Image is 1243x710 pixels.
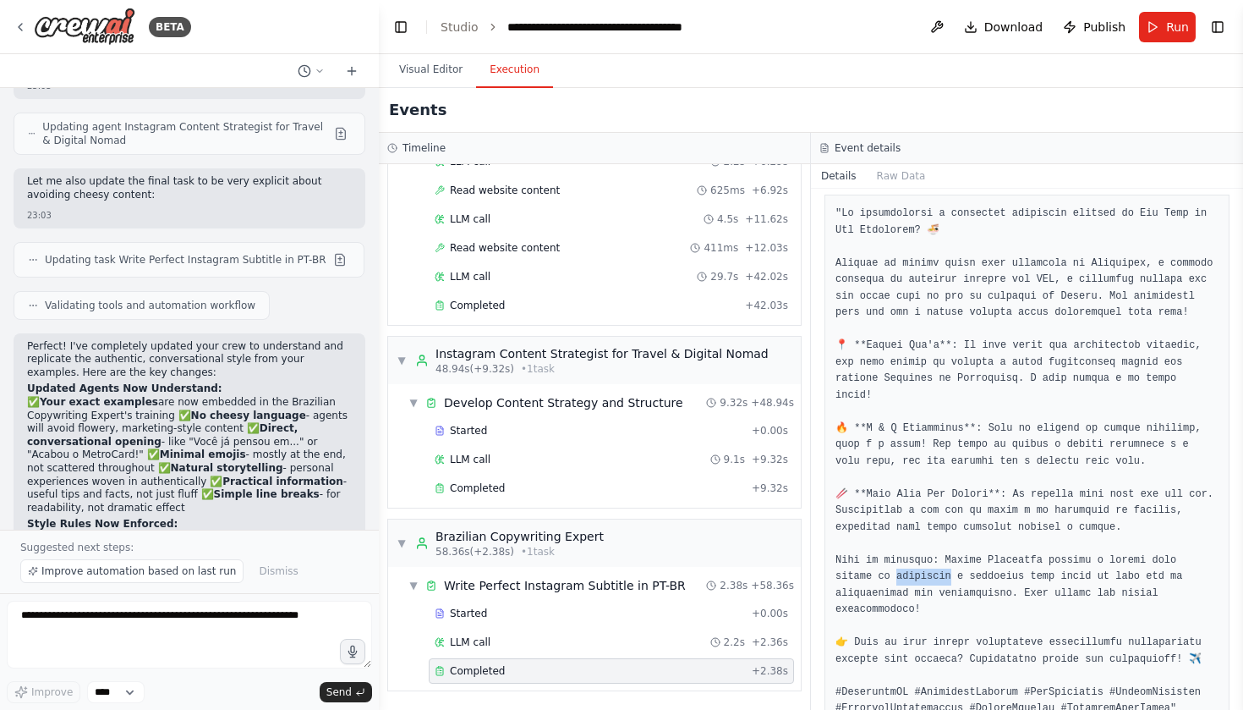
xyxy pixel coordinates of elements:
span: + 2.38s [752,664,788,678]
button: Dismiss [250,559,306,583]
span: + 0.00s [752,424,788,438]
button: Start a new chat [338,61,365,81]
div: Write Perfect Instagram Subtitle in PT-BR [444,577,686,594]
span: + 6.92s [752,184,788,197]
span: Dismiss [259,564,298,578]
button: Show right sidebar [1206,15,1229,39]
span: 2.2s [724,636,745,649]
span: Improve [31,685,73,699]
span: ▼ [397,537,407,550]
button: Send [320,682,372,702]
span: + 11.62s [745,212,788,226]
button: Raw Data [867,164,936,188]
div: 23:03 [27,209,352,222]
button: Click to speak your automation idea [340,639,365,664]
span: LLM call [450,636,490,649]
span: + 42.03s [745,299,788,312]
strong: Practical information [222,476,343,487]
span: + 58.36s [751,579,794,592]
strong: Simple line breaks [214,488,320,500]
button: Details [811,164,867,188]
span: Run [1166,19,1189,36]
h2: Events [389,98,446,122]
span: • 1 task [521,545,555,559]
div: BETA [149,17,191,37]
strong: Your exact examples [40,396,158,408]
span: LLM call [450,270,490,283]
span: + 12.03s [745,241,788,255]
span: 411ms [704,241,738,255]
strong: Style Rules Now Enforced: [27,518,178,530]
div: Instagram Content Strategist for Travel & Digital Nomad [435,345,769,362]
button: Switch to previous chat [291,61,331,81]
strong: Updated Agents Now Understand: [27,383,222,394]
span: Improve automation based on last run [41,564,236,578]
a: Studio [441,20,479,34]
span: Completed [450,482,505,495]
span: 4.5s [717,212,738,226]
span: 625ms [710,184,745,197]
button: Hide left sidebar [389,15,413,39]
span: + 42.02s [745,270,788,283]
span: Publish [1083,19,1125,36]
button: Improve automation based on last run [20,559,244,583]
span: 9.1s [724,453,745,466]
span: Updating task Write Perfect Instagram Subtitle in PT-BR [45,253,326,267]
span: LLM call [450,212,490,226]
span: Completed [450,299,505,312]
span: 48.94s (+9.32s) [435,362,514,376]
span: 2.38s [720,579,747,592]
span: ▼ [408,396,419,410]
span: Started [450,607,487,620]
button: Improve [7,681,80,703]
span: + 2.36s [752,636,788,649]
span: + 9.32s [752,482,788,495]
span: Read website content [450,241,560,255]
span: 58.36s (+2.38s) [435,545,514,559]
span: 9.32s [720,396,747,410]
span: LLM call [450,453,490,466]
img: Logo [34,8,135,46]
p: ✅ are now embedded in the Brazilian Copywriting Expert's training ✅ - agents will avoid flowery, ... [27,396,352,515]
div: Brazilian Copywriting Expert [435,528,604,545]
span: 29.7s [710,270,738,283]
strong: No cheesy language [191,410,306,421]
strong: Natural storytelling [171,462,283,474]
span: + 0.00s [752,607,788,620]
button: Publish [1056,12,1132,42]
span: Updating agent Instagram Content Strategist for Travel & Digital Nomad [42,120,327,147]
button: Execution [476,52,553,88]
span: Validating tools and automation workflow [45,299,255,312]
p: Let me also update the final task to be very explicit about avoiding cheesy content: [27,175,352,201]
span: Completed [450,664,505,678]
button: Visual Editor [386,52,476,88]
nav: breadcrumb [441,19,698,36]
span: Download [984,19,1043,36]
button: Download [957,12,1050,42]
span: Started [450,424,487,438]
p: Suggested next steps: [20,541,359,554]
span: + 48.94s [751,396,794,410]
span: • 1 task [521,362,555,376]
strong: Direct, conversational opening [27,422,298,448]
p: Perfect! I've completely updated your crew to understand and replicate the authentic, conversatio... [27,340,352,380]
div: Develop Content Strategy and Structure [444,394,683,411]
h3: Event details [835,141,901,155]
span: Send [326,685,352,699]
span: ▼ [408,579,419,592]
strong: Minimal emojis [160,449,246,460]
span: + 9.32s [752,453,788,466]
button: Run [1139,12,1196,42]
span: ▼ [397,354,407,367]
span: Read website content [450,184,560,197]
h3: Timeline [402,141,446,155]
